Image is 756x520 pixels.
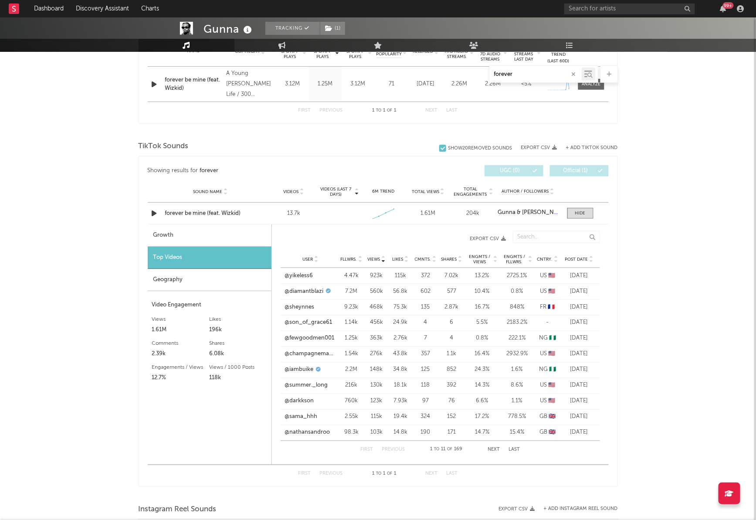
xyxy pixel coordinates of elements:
span: 🇺🇸 [548,383,555,388]
div: 0.8 % [502,287,532,296]
div: Gunna [204,22,254,36]
span: TikTok Sounds [139,141,189,152]
div: 152 [441,413,463,421]
div: 171 [441,428,463,437]
button: Tracking [265,22,320,35]
div: 14.7 % [467,428,498,437]
div: 1.1 % [502,397,532,406]
a: @champagnemami760 [285,350,336,359]
button: Next [488,448,500,452]
span: Sound Name [193,189,223,194]
div: - [537,319,559,327]
div: 2725.1 % [502,272,532,280]
div: 2.26M [478,80,508,88]
div: Video Engagement [152,300,267,310]
div: 190 [415,428,437,437]
span: Engmts / Fllwrs. [502,254,527,265]
div: 1.25k [341,334,363,343]
span: Videos (last 7 days) [318,187,353,197]
div: 103k [367,428,386,437]
div: 24.3 % [467,366,498,374]
a: @diamantblazi [285,287,324,296]
div: 13.7k [274,209,314,218]
div: + Add Instagram Reel Sound [535,506,618,511]
div: 468k [367,303,386,312]
button: Previous [320,471,343,476]
div: 123k [367,397,386,406]
div: 9.23k [341,303,363,312]
div: 14.3 % [467,381,498,390]
div: 98.3k [341,428,363,437]
div: Comments [152,338,210,349]
button: Previous [320,108,343,113]
span: Author / Followers [502,189,549,194]
span: ( 1 ) [320,22,346,35]
div: 115k [367,413,386,421]
div: 2.76k [391,334,410,343]
div: A Young [PERSON_NAME] Life / 300 Entertainment release., © 2025 Gunna Music, LLC exclusively lice... [226,68,274,100]
a: forever be mine (feat. Wizkid) [165,76,222,93]
div: US [537,350,559,359]
button: Export CSV [499,506,535,512]
span: 🇬🇧 [549,414,556,420]
div: 357 [415,350,437,359]
span: Instagram Reel Sounds [139,504,217,515]
div: [DATE] [563,413,596,421]
div: 76 [441,397,463,406]
span: Fllwrs. [341,257,357,262]
div: 7.2M [341,287,363,296]
div: 1 1 1 [360,469,408,479]
div: 0.8 % [467,334,498,343]
div: 372 [415,272,437,280]
div: 1.25M [311,80,339,88]
input: Search by song name or URL [490,71,582,78]
div: Show 20 Removed Sounds [448,146,512,151]
div: 216k [341,381,363,390]
div: 118 [415,381,437,390]
div: 18.1k [391,381,410,390]
div: 99 + [723,2,734,9]
div: 3.12M [344,80,372,88]
button: First [360,448,373,452]
div: US [537,397,559,406]
span: 🇬🇧 [549,430,556,435]
div: 778.5 % [502,413,532,421]
span: Total Engagements [453,187,488,197]
div: Views / 1000 Posts [210,362,267,373]
div: [DATE] [563,428,596,437]
button: Export CSV [521,145,557,150]
div: 118k [210,373,267,383]
span: 🇳🇬 [549,367,556,373]
span: Post Date [565,257,588,262]
div: 6M Trend [363,188,403,195]
div: 43.8k [391,350,410,359]
div: 4 [441,334,463,343]
button: + Add Instagram Reel Sound [544,506,618,511]
div: NG [537,334,559,343]
button: 99+ [720,5,726,12]
div: Showing results for [148,165,378,177]
div: Growth [148,224,271,247]
div: Shares [210,338,267,349]
div: 8.6 % [502,381,532,390]
div: 204k [453,209,493,218]
div: 760k [341,397,363,406]
span: Likes [393,257,403,262]
div: [DATE] [563,366,596,374]
div: US [537,272,559,280]
input: Search for artists [564,3,695,14]
div: 1 1 1 [360,105,408,116]
button: (1) [320,22,345,35]
div: 75.3k [391,303,410,312]
span: Videos [284,189,299,194]
div: 97 [415,397,437,406]
span: to [376,109,381,112]
a: Gunna & [PERSON_NAME] [498,210,558,216]
button: First [298,108,311,113]
div: 115k [391,272,410,280]
div: forever [200,166,218,176]
div: 10.4 % [467,287,498,296]
button: Official(1) [550,165,609,177]
span: 🇺🇸 [548,273,555,279]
